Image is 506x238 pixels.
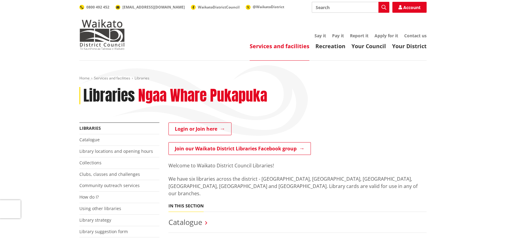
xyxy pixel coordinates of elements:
[79,217,111,223] a: Library strategy
[79,160,102,166] a: Collections
[94,75,130,81] a: Services and facilities
[168,142,311,155] a: Join our Waikato District Libraries Facebook group
[191,5,240,10] a: WaikatoDistrictCouncil
[86,5,109,10] span: 0800 492 452
[375,33,398,39] a: Apply for it
[246,4,284,9] a: @WaikatoDistrict
[79,19,125,50] img: Waikato District Council - Te Kaunihera aa Takiwaa o Waikato
[83,87,135,105] h1: Libraries
[115,5,185,10] a: [EMAIL_ADDRESS][DOMAIN_NAME]
[350,33,368,39] a: Report it
[392,2,427,13] a: Account
[79,76,427,81] nav: breadcrumb
[79,75,90,81] a: Home
[79,171,140,177] a: Clubs, classes and challenges
[79,5,109,10] a: 0800 492 452
[79,183,140,188] a: Community outreach services
[79,229,128,234] a: Library suggestion form
[79,125,101,131] a: Libraries
[315,33,326,39] a: Say it
[168,203,204,209] h5: In this section
[122,5,185,10] span: [EMAIL_ADDRESS][DOMAIN_NAME]
[79,148,153,154] a: Library locations and opening hours
[392,42,427,50] a: Your District
[168,175,427,197] p: We have six libraries across the district - [GEOGRAPHIC_DATA], [GEOGRAPHIC_DATA], [GEOGRAPHIC_DAT...
[168,162,427,169] p: Welcome to Waikato District Council Libraries!
[79,206,121,211] a: Using other libraries
[79,137,100,142] a: Catalogue
[332,33,344,39] a: Pay it
[404,33,427,39] a: Contact us
[198,5,240,10] span: WaikatoDistrictCouncil
[168,217,202,227] a: Catalogue
[138,87,267,105] h2: Ngaa Whare Pukapuka
[135,75,149,81] span: Libraries
[253,4,284,9] span: @WaikatoDistrict
[315,42,345,50] a: Recreation
[79,194,99,200] a: How do I?
[351,42,386,50] a: Your Council
[168,122,231,135] a: Login or Join here
[168,183,418,197] span: ibrary cards are valid for use in any of our branches.
[312,2,389,13] input: Search input
[250,42,309,50] a: Services and facilities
